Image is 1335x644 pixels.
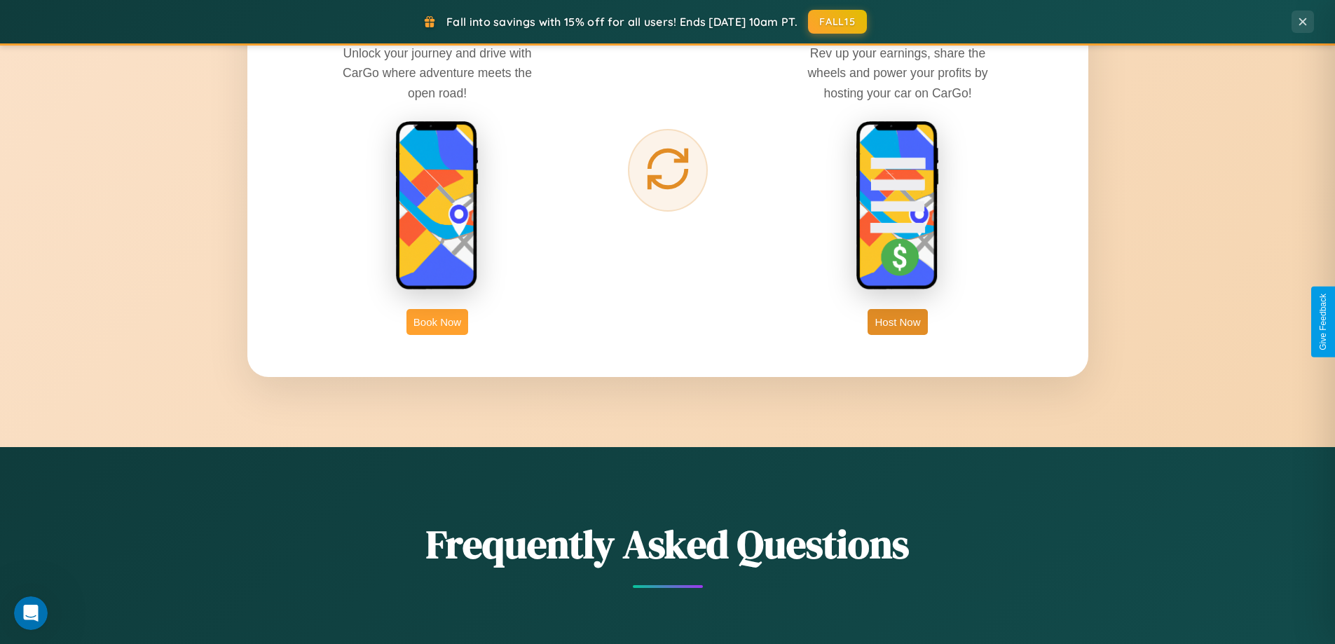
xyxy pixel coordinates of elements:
h2: Frequently Asked Questions [247,517,1088,571]
img: rent phone [395,121,479,292]
p: Unlock your journey and drive with CarGo where adventure meets the open road! [332,43,542,102]
img: host phone [856,121,940,292]
iframe: Intercom live chat [14,596,48,630]
button: FALL15 [808,10,867,34]
p: Rev up your earnings, share the wheels and power your profits by hosting your car on CarGo! [793,43,1003,102]
span: Fall into savings with 15% off for all users! Ends [DATE] 10am PT. [446,15,797,29]
button: Book Now [406,309,468,335]
button: Host Now [868,309,927,335]
div: Give Feedback [1318,294,1328,350]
